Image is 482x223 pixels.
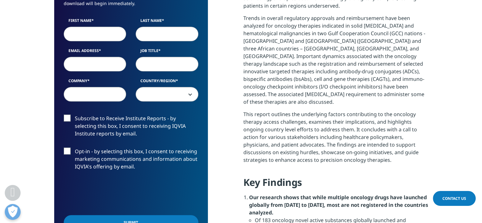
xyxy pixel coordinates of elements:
[249,194,428,216] strong: Our research shows that while multiple oncology drugs have launched globally from [DATE] to [DATE...
[136,48,198,57] label: Job Title
[243,176,428,193] h4: Key Findings
[64,115,198,141] label: Subscribe to Receive Institute Reports - by selecting this box, I consent to receiving IQVIA Inst...
[136,78,198,87] label: Country/Region
[243,14,428,110] p: Trends in overall regulatory approvals and reimbursement have been analyzed for oncology therapie...
[433,191,476,206] a: Contact Us
[64,78,126,87] label: Company
[442,196,466,201] span: Contact Us
[243,110,428,168] p: This report outlines the underlying factors contributing to the oncology therapy access challenge...
[136,18,198,27] label: Last Name
[64,18,126,27] label: First Name
[64,180,160,205] iframe: reCAPTCHA
[5,204,21,220] button: Open Preferences
[64,48,126,57] label: Email Address
[64,148,198,174] label: Opt-in - by selecting this box, I consent to receiving marketing communications and information a...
